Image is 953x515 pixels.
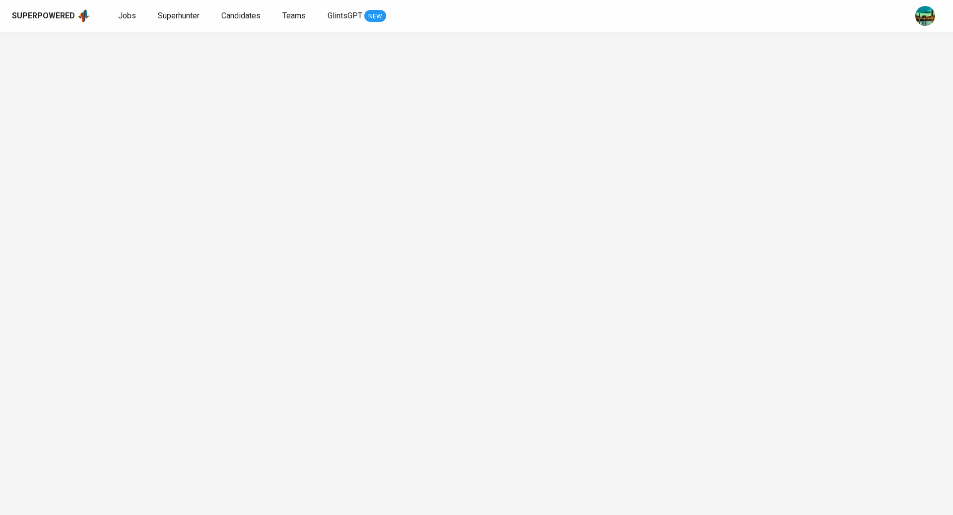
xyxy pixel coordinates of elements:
[915,6,935,26] img: a5d44b89-0c59-4c54-99d0-a63b29d42bd3.jpg
[12,8,90,23] a: Superpoweredapp logo
[221,11,261,20] span: Candidates
[118,10,138,22] a: Jobs
[221,10,263,22] a: Candidates
[158,10,202,22] a: Superhunter
[282,11,306,20] span: Teams
[328,11,362,20] span: GlintsGPT
[364,11,386,21] span: NEW
[12,10,75,22] div: Superpowered
[158,11,200,20] span: Superhunter
[282,10,308,22] a: Teams
[118,11,136,20] span: Jobs
[328,10,386,22] a: GlintsGPT NEW
[77,8,90,23] img: app logo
